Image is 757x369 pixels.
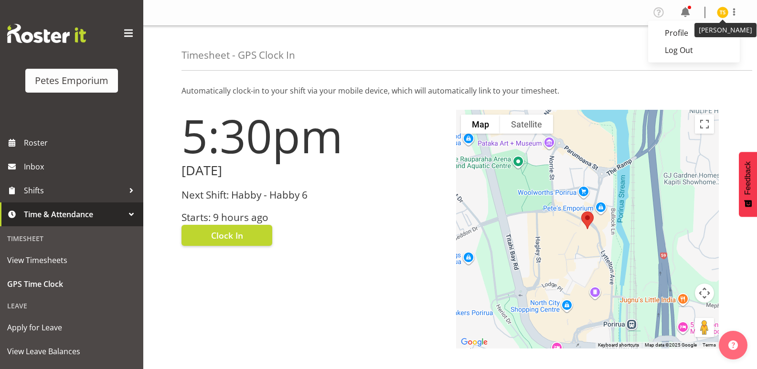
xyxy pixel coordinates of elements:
p: Automatically clock-in to your shift via your mobile device, which will automatically link to you... [181,85,719,96]
img: help-xxl-2.png [728,340,738,350]
a: Profile [648,24,740,42]
span: Feedback [744,161,752,195]
span: Clock In [211,229,243,242]
div: Petes Emporium [35,74,108,88]
img: tamara-straker11292.jpg [717,7,728,18]
span: Time & Attendance [24,207,124,221]
span: Roster [24,136,139,150]
button: Show satellite imagery [500,115,553,134]
h4: Timesheet - GPS Clock In [181,50,295,61]
h3: Starts: 9 hours ago [181,212,445,223]
span: View Timesheets [7,253,136,267]
h1: 5:30pm [181,110,445,161]
button: Toggle fullscreen view [695,115,714,134]
span: Inbox [24,159,139,174]
button: Clock In [181,225,272,246]
img: Google [458,336,490,348]
a: Terms (opens in new tab) [703,342,716,348]
button: Keyboard shortcuts [598,342,639,348]
a: View Timesheets [2,248,141,272]
button: Drag Pegman onto the map to open Street View [695,318,714,337]
div: Leave [2,296,141,316]
a: Open this area in Google Maps (opens a new window) [458,336,490,348]
a: Apply for Leave [2,316,141,339]
button: Feedback - Show survey [739,152,757,217]
span: GPS Time Clock [7,277,136,291]
a: Log Out [648,42,740,59]
img: Rosterit website logo [7,24,86,43]
button: Show street map [461,115,500,134]
a: View Leave Balances [2,339,141,363]
div: Timesheet [2,229,141,248]
span: View Leave Balances [7,344,136,358]
h2: [DATE] [181,163,445,178]
span: Map data ©2025 Google [645,342,697,348]
a: GPS Time Clock [2,272,141,296]
button: Map camera controls [695,284,714,303]
h3: Next Shift: Habby - Habby 6 [181,190,445,200]
span: Shifts [24,183,124,198]
span: Apply for Leave [7,320,136,335]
